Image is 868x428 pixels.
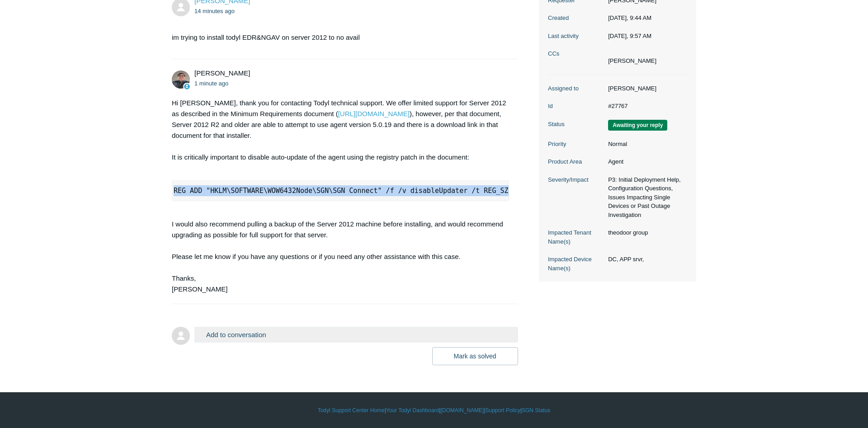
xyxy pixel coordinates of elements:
[522,406,550,414] a: SGN Status
[548,228,604,246] dt: Impacted Tenant Name(s)
[172,98,509,295] div: Hi [PERSON_NAME], thank you for contacting Todyl technical support. We offer limited support for ...
[608,33,651,39] time: 08/29/2025, 09:57
[548,175,604,184] dt: Severity/Impact
[194,8,235,14] time: 08/29/2025, 09:44
[608,56,656,66] li: Shaugn Nell
[548,157,604,166] dt: Product Area
[548,120,604,129] dt: Status
[604,84,687,93] dd: [PERSON_NAME]
[608,120,667,131] span: We are waiting for you to respond
[194,327,518,343] button: Add to conversation
[548,84,604,93] dt: Assigned to
[548,255,604,273] dt: Impacted Device Name(s)
[604,175,687,220] dd: P3: Initial Deployment Help, Configuration Questions, Issues Impacting Single Devices or Past Out...
[318,406,385,414] a: Todyl Support Center Home
[172,406,696,414] div: | | | |
[548,14,604,23] dt: Created
[548,140,604,149] dt: Priority
[486,406,520,414] a: Support Policy
[440,406,484,414] a: [DOMAIN_NAME]
[604,140,687,149] dd: Normal
[548,102,604,111] dt: Id
[604,102,687,111] dd: #27767
[338,110,410,118] a: [URL][DOMAIN_NAME]
[172,32,509,43] p: im trying to install todyl EDR&NGAV on server 2012 to no avail
[608,14,651,21] time: 08/29/2025, 09:44
[386,406,439,414] a: Your Todyl Dashboard
[171,186,532,195] code: REG ADD "HKLM\SOFTWARE\WOW6432Node\SGN\SGN Connect" /f /v disableUpdater /t REG_SZ /d 1
[194,80,228,87] time: 08/29/2025, 09:57
[604,157,687,166] dd: Agent
[604,228,687,237] dd: theodoor group
[194,69,250,77] span: Matt Robinson
[548,32,604,41] dt: Last activity
[548,49,604,58] dt: CCs
[432,347,518,365] button: Mark as solved
[604,255,687,264] dd: DC, APP srvr,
